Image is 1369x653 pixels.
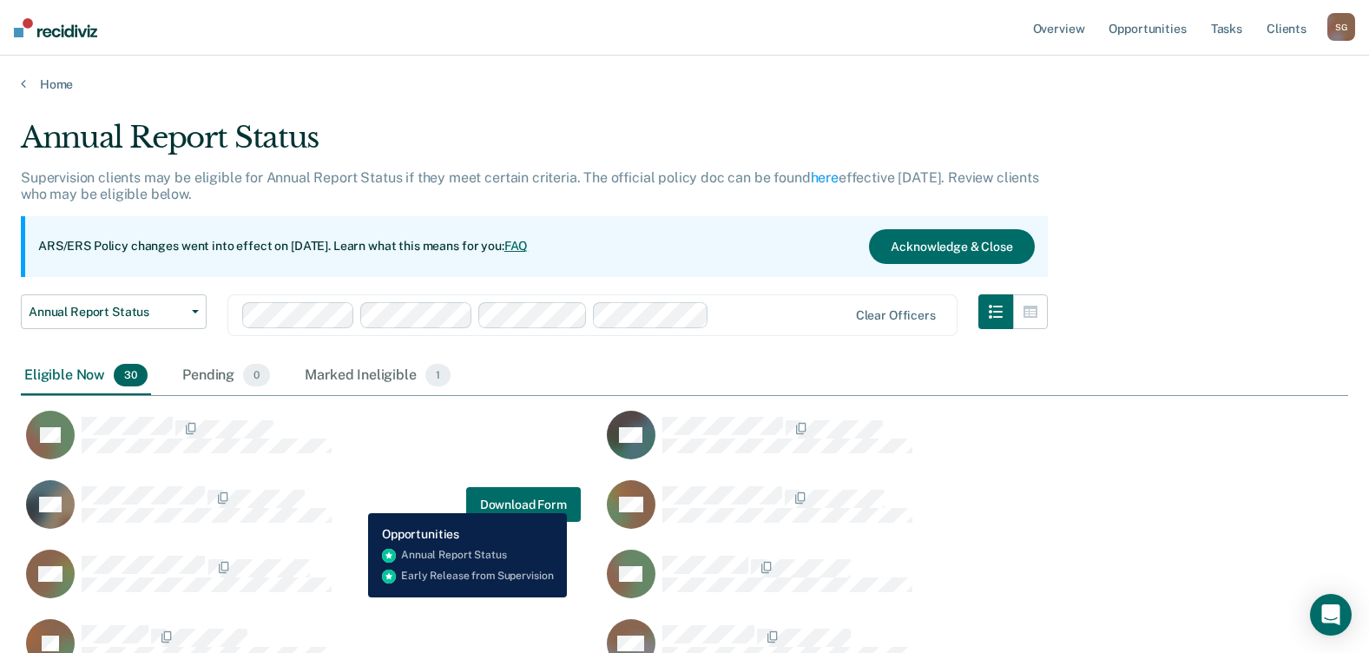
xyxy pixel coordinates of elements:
[425,364,451,386] span: 1
[21,76,1348,92] a: Home
[21,479,602,549] div: CaseloadOpportunityCell-01723943
[21,357,151,395] div: Eligible Now30
[466,487,581,522] button: Download Form
[21,549,602,618] div: CaseloadOpportunityCell-03594593
[21,120,1048,169] div: Annual Report Status
[602,410,1182,479] div: CaseloadOpportunityCell-02440314
[29,305,185,320] span: Annual Report Status
[14,18,97,37] img: Recidiviz
[21,410,602,479] div: CaseloadOpportunityCell-05109439
[504,239,529,253] a: FAQ
[38,238,528,255] p: ARS/ERS Policy changes went into effect on [DATE]. Learn what this means for you:
[602,549,1182,618] div: CaseloadOpportunityCell-04476426
[21,294,207,329] button: Annual Report Status
[811,169,839,186] a: here
[179,357,273,395] div: Pending0
[1327,13,1355,41] button: SG
[1327,13,1355,41] div: S G
[21,169,1039,202] p: Supervision clients may be eligible for Annual Report Status if they meet certain criteria. The o...
[301,357,454,395] div: Marked Ineligible1
[1310,594,1352,636] div: Open Intercom Messenger
[114,364,148,386] span: 30
[869,229,1034,264] button: Acknowledge & Close
[602,479,1182,549] div: CaseloadOpportunityCell-07825794
[466,487,581,522] a: Navigate to form link
[856,308,936,323] div: Clear officers
[243,364,270,386] span: 0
